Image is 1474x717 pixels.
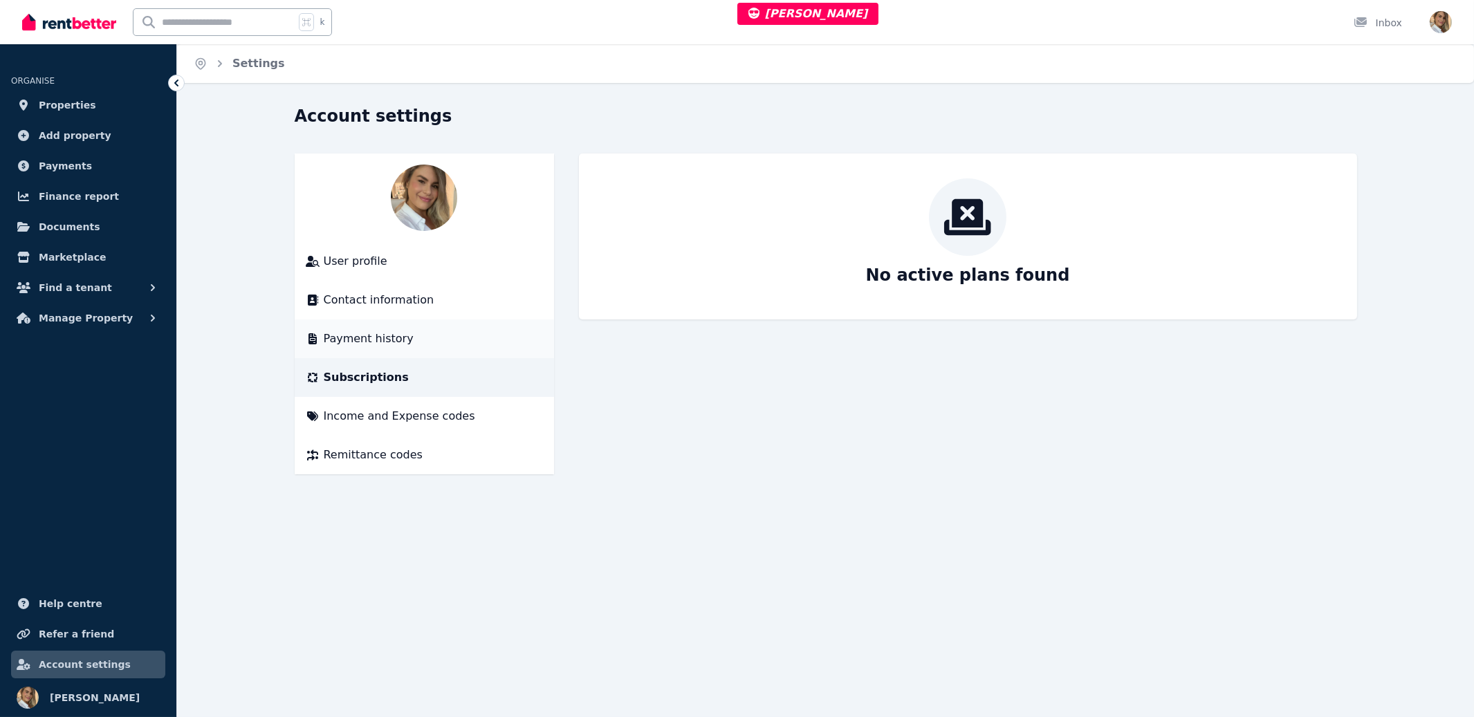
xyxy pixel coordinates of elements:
span: k [320,17,324,28]
a: Refer a friend [11,620,165,648]
a: Settings [232,57,285,70]
a: Marketplace [11,243,165,271]
button: Find a tenant [11,274,165,301]
span: Payment history [324,330,414,347]
a: Documents [11,213,165,241]
span: [PERSON_NAME] [748,7,868,20]
a: Income and Expense codes [306,408,543,425]
span: Help centre [39,595,102,612]
img: Jodie Cartmer [17,687,39,709]
span: Income and Expense codes [324,408,475,425]
span: Subscriptions [324,369,409,386]
span: Remittance codes [324,447,423,463]
span: Contact information [324,292,434,308]
span: [PERSON_NAME] [50,689,140,706]
a: Payments [11,152,165,180]
span: Account settings [39,656,131,673]
span: Documents [39,218,100,235]
a: Subscriptions [306,369,543,386]
span: Finance report [39,188,119,205]
span: Manage Property [39,310,133,326]
a: Add property [11,122,165,149]
a: User profile [306,253,543,270]
a: Account settings [11,651,165,678]
a: Help centre [11,590,165,617]
p: No active plans found [866,264,1070,286]
a: Remittance codes [306,447,543,463]
div: Inbox [1354,16,1402,30]
a: Payment history [306,330,543,347]
img: RentBetter [22,12,116,32]
span: Add property [39,127,111,144]
a: Finance report [11,183,165,210]
span: Find a tenant [39,279,112,296]
span: Marketplace [39,249,106,266]
span: Properties [39,97,96,113]
img: Jodie Cartmer [1430,11,1452,33]
h1: Account settings [295,105,452,127]
img: Jodie Cartmer [391,165,457,231]
span: ORGANISE [11,76,55,86]
a: Contact information [306,292,543,308]
span: Refer a friend [39,626,114,642]
nav: Breadcrumb [177,44,302,83]
a: Properties [11,91,165,119]
button: Manage Property [11,304,165,332]
span: User profile [324,253,387,270]
span: Payments [39,158,92,174]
